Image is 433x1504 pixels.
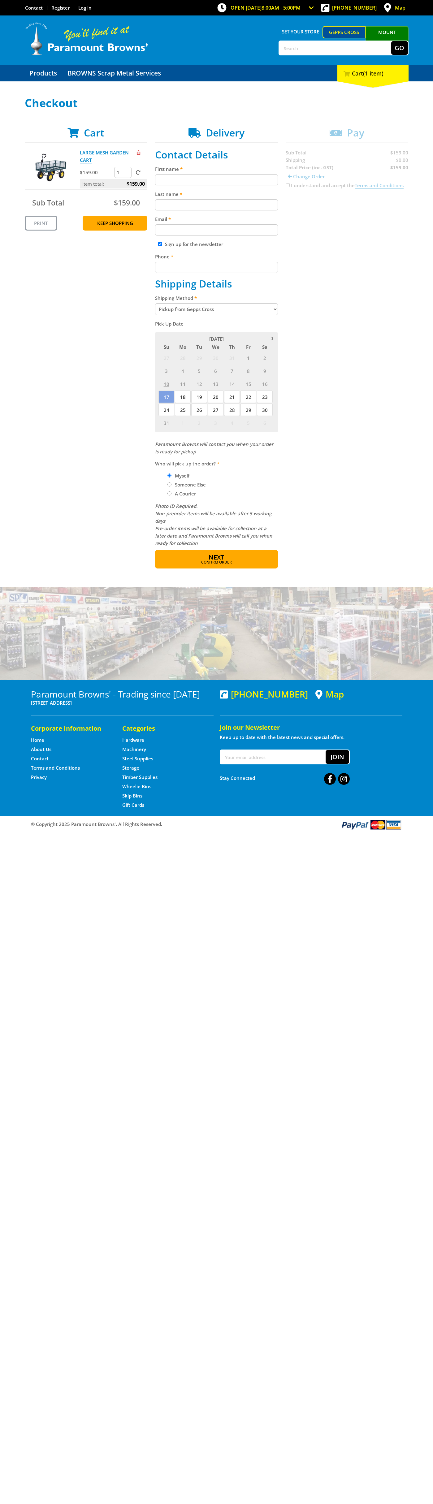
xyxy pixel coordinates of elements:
[173,479,208,490] label: Someone Else
[224,404,240,416] span: 28
[208,343,223,351] span: We
[175,378,191,390] span: 11
[155,165,278,173] label: First name
[231,4,301,11] span: OPEN [DATE]
[84,126,104,139] span: Cart
[208,391,223,403] span: 20
[191,365,207,377] span: 5
[279,41,391,55] input: Search
[127,179,145,188] span: $159.00
[257,365,273,377] span: 9
[122,755,153,762] a: Go to the Steel Supplies page
[155,278,278,290] h2: Shipping Details
[31,737,44,743] a: Go to the Home page
[122,737,144,743] a: Go to the Hardware page
[63,65,166,81] a: Go to the BROWNS Scrap Metal Services page
[209,553,224,561] span: Next
[257,343,273,351] span: Sa
[25,5,43,11] a: Go to the Contact page
[31,699,214,707] p: [STREET_ADDRESS]
[155,224,278,236] input: Please enter your email address.
[78,5,92,11] a: Log in
[83,216,147,231] a: Keep Shopping
[208,378,223,390] span: 13
[122,783,151,790] a: Go to the Wheelie Bins page
[340,819,402,830] img: PayPal, Mastercard, Visa accepted
[208,365,223,377] span: 6
[155,190,278,198] label: Last name
[155,303,278,315] select: Please select a shipping method.
[191,352,207,364] span: 29
[155,199,278,210] input: Please enter your last name.
[122,746,146,753] a: Go to the Machinery page
[155,174,278,185] input: Please enter your first name.
[175,391,191,403] span: 18
[206,126,245,139] span: Delivery
[224,378,240,390] span: 14
[257,391,273,403] span: 23
[224,343,240,351] span: Th
[175,352,191,364] span: 28
[165,241,223,247] label: Sign up for the newsletter
[155,294,278,302] label: Shipping Method
[175,404,191,416] span: 25
[220,689,308,699] div: [PHONE_NUMBER]
[136,149,141,156] a: Remove from cart
[323,26,366,38] a: Gepps Cross
[155,460,278,467] label: Who will pick up the order?
[240,343,256,351] span: Fr
[191,378,207,390] span: 12
[240,391,256,403] span: 22
[114,198,140,208] span: $159.00
[173,488,198,499] label: A Courier
[240,365,256,377] span: 8
[220,771,350,785] div: Stay Connected
[366,26,409,50] a: Mount [PERSON_NAME]
[122,765,139,771] a: Go to the Storage page
[32,198,64,208] span: Sub Total
[122,774,158,780] a: Go to the Timber Supplies page
[191,343,207,351] span: Tu
[257,417,273,429] span: 6
[224,365,240,377] span: 7
[175,365,191,377] span: 4
[155,320,278,327] label: Pick Up Date
[158,352,174,364] span: 27
[80,169,113,176] p: $159.00
[158,343,174,351] span: Su
[155,550,278,568] button: Next Confirm order
[31,724,110,733] h5: Corporate Information
[363,70,383,77] span: (1 item)
[31,746,51,753] a: Go to the About Us page
[31,774,47,780] a: Go to the Privacy page
[224,352,240,364] span: 31
[155,253,278,260] label: Phone
[224,417,240,429] span: 4
[80,149,129,163] a: LARGE MESH GARDEN CART
[158,365,174,377] span: 3
[240,378,256,390] span: 15
[31,689,214,699] h3: Paramount Browns' - Trading since [DATE]
[257,378,273,390] span: 16
[31,765,80,771] a: Go to the Terms and Conditions page
[168,560,265,564] span: Confirm order
[337,65,409,81] div: Cart
[155,503,272,546] em: Photo ID Required. Non-preorder items will be available after 5 working days Pre-order items will...
[191,391,207,403] span: 19
[315,689,344,699] a: View a map of Gepps Cross location
[167,473,171,478] input: Please select who will pick up the order.
[220,733,402,741] p: Keep up to date with the latest news and special offers.
[173,470,192,481] label: Myself
[208,404,223,416] span: 27
[224,391,240,403] span: 21
[208,417,223,429] span: 3
[191,417,207,429] span: 2
[240,404,256,416] span: 29
[122,802,144,808] a: Go to the Gift Cards page
[155,149,278,161] h2: Contact Details
[167,491,171,495] input: Please select who will pick up the order.
[122,724,201,733] h5: Categories
[25,97,409,109] h1: Checkout
[155,262,278,273] input: Please enter your telephone number.
[25,65,62,81] a: Go to the Products page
